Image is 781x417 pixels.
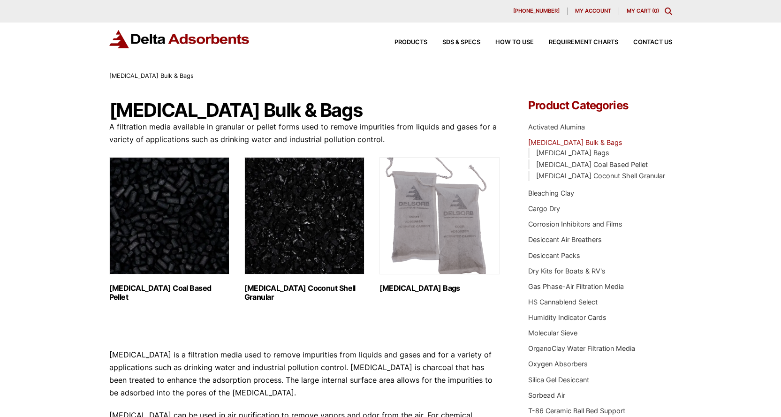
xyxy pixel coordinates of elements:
img: Activated Carbon Bags [379,157,500,274]
a: Products [379,39,427,45]
a: My account [568,8,619,15]
a: Desiccant Packs [528,251,580,259]
span: Products [394,39,427,45]
h2: [MEDICAL_DATA] Coconut Shell Granular [244,284,364,302]
a: Desiccant Air Breathers [528,235,602,243]
a: Corrosion Inhibitors and Films [528,220,622,228]
a: Visit product category Activated Carbon Bags [379,157,500,293]
a: [MEDICAL_DATA] Bulk & Bags [528,138,622,146]
span: [PHONE_NUMBER] [513,8,560,14]
span: SDS & SPECS [442,39,480,45]
a: Silica Gel Desiccant [528,376,589,384]
img: Activated Carbon Coal Based Pellet [109,157,229,274]
span: My account [575,8,611,14]
a: Cargo Dry [528,205,560,212]
a: Visit product category Activated Carbon Coconut Shell Granular [244,157,364,302]
p: [MEDICAL_DATA] is a filtration media used to remove impurities from liquids and gases and for a v... [109,349,500,400]
h1: [MEDICAL_DATA] Bulk & Bags [109,100,500,121]
a: My Cart (0) [627,8,659,14]
span: Requirement Charts [549,39,618,45]
h2: [MEDICAL_DATA] Coal Based Pellet [109,284,229,302]
a: How to Use [480,39,534,45]
a: Gas Phase-Air Filtration Media [528,282,624,290]
h2: [MEDICAL_DATA] Bags [379,284,500,293]
h4: Product Categories [528,100,672,111]
a: SDS & SPECS [427,39,480,45]
a: Dry Kits for Boats & RV's [528,267,606,275]
a: [MEDICAL_DATA] Bags [536,149,609,157]
span: 0 [654,8,657,14]
a: Molecular Sieve [528,329,577,337]
a: [PHONE_NUMBER] [506,8,568,15]
img: Activated Carbon Coconut Shell Granular [244,157,364,274]
span: How to Use [495,39,534,45]
img: Delta Adsorbents [109,30,250,48]
a: Oxygen Absorbers [528,360,588,368]
a: OrganoClay Water Filtration Media [528,344,635,352]
a: Contact Us [618,39,672,45]
a: Requirement Charts [534,39,618,45]
span: [MEDICAL_DATA] Bulk & Bags [109,72,194,79]
span: Contact Us [633,39,672,45]
a: HS Cannablend Select [528,298,598,306]
a: Activated Alumina [528,123,585,131]
p: A filtration media available in granular or pellet forms used to remove impurities from liquids a... [109,121,500,146]
a: Visit product category Activated Carbon Coal Based Pellet [109,157,229,302]
div: Toggle Modal Content [665,8,672,15]
a: [MEDICAL_DATA] Coal Based Pellet [536,160,648,168]
a: Sorbead Air [528,391,565,399]
a: Bleaching Clay [528,189,574,197]
a: [MEDICAL_DATA] Coconut Shell Granular [536,172,665,180]
a: T-86 Ceramic Ball Bed Support [528,407,625,415]
a: Humidity Indicator Cards [528,313,607,321]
